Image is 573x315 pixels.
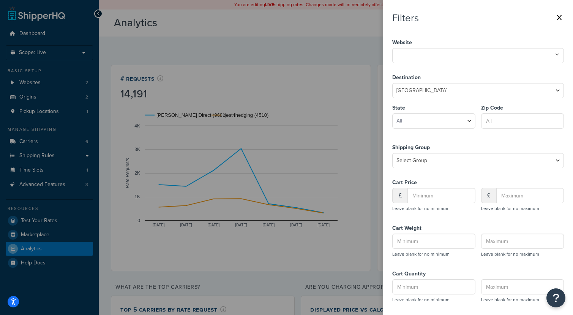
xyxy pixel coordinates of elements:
p: Leave blank for no minimum [392,294,475,305]
input: All [481,113,564,129]
p: Leave blank for no minimum [392,249,475,259]
h2: Filters [392,13,419,24]
label: Cart Quantity [392,269,475,279]
input: Maximum [481,279,564,294]
div: £ [481,188,496,203]
p: Leave blank for no maximum [481,203,564,214]
input: Minimum [392,279,475,294]
button: Open Resource Center [546,288,565,307]
input: Maximum [481,234,564,249]
input: Minimum [407,188,475,203]
div: £ [392,188,407,203]
label: State [392,103,475,113]
input: Maximum [496,188,564,203]
label: Zip Code [481,103,564,113]
p: Leave blank for no minimum [392,203,475,214]
label: Website [392,37,564,48]
label: Shipping Group [392,142,564,153]
input: Minimum [392,234,475,249]
label: Destination [392,72,564,83]
label: Cart Weight [392,223,475,234]
p: Leave blank for no maximum [481,294,564,305]
p: Leave blank for no maximum [481,249,564,259]
label: Cart Price [392,177,475,188]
